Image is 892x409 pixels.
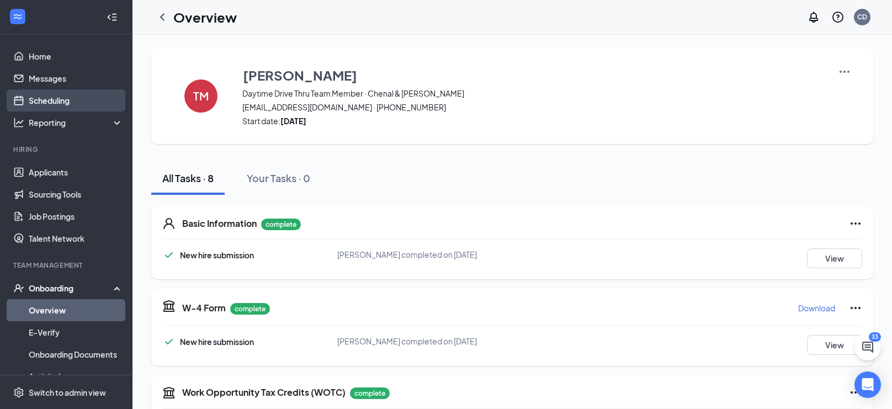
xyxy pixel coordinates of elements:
[13,117,24,128] svg: Analysis
[337,336,477,346] span: [PERSON_NAME] completed on [DATE]
[261,219,301,230] p: complete
[180,250,254,260] span: New hire submission
[242,115,824,126] span: Start date:
[807,10,820,24] svg: Notifications
[29,161,123,183] a: Applicants
[280,116,306,126] strong: [DATE]
[350,387,390,399] p: complete
[869,332,881,342] div: 33
[180,337,254,347] span: New hire submission
[107,12,118,23] svg: Collapse
[798,302,835,314] p: Download
[182,302,226,314] h5: W-4 Form
[29,67,123,89] a: Messages
[807,335,862,355] button: View
[162,248,176,262] svg: Checkmark
[182,217,257,230] h5: Basic Information
[13,261,121,270] div: Team Management
[849,217,862,230] svg: Ellipses
[193,92,209,100] h4: TM
[13,145,121,154] div: Hiring
[162,171,214,185] div: All Tasks · 8
[849,386,862,399] svg: Ellipses
[29,299,123,321] a: Overview
[13,387,24,398] svg: Settings
[854,334,881,360] button: ChatActive
[29,365,123,387] a: Activity log
[29,343,123,365] a: Onboarding Documents
[29,283,114,294] div: Onboarding
[230,303,270,315] p: complete
[243,66,357,84] h3: [PERSON_NAME]
[29,45,123,67] a: Home
[29,205,123,227] a: Job Postings
[838,65,851,78] img: More Actions
[831,10,845,24] svg: QuestionInfo
[29,227,123,249] a: Talent Network
[173,8,237,26] h1: Overview
[29,117,124,128] div: Reporting
[857,12,867,22] div: CD
[162,335,176,348] svg: Checkmark
[12,11,23,22] svg: WorkstreamLogo
[13,283,24,294] svg: UserCheck
[182,386,346,399] h5: Work Opportunity Tax Credits (WOTC)
[242,65,824,85] button: [PERSON_NAME]
[162,299,176,312] svg: TaxGovernmentIcon
[173,65,229,126] button: TM
[242,88,824,99] span: Daytime Drive Thru Team Member · Chenal & [PERSON_NAME]
[162,386,176,399] svg: TaxGovernmentIcon
[798,299,836,317] button: Download
[854,371,881,398] div: Open Intercom Messenger
[242,102,824,113] span: [EMAIL_ADDRESS][DOMAIN_NAME] · [PHONE_NUMBER]
[807,248,862,268] button: View
[29,183,123,205] a: Sourcing Tools
[29,387,106,398] div: Switch to admin view
[849,301,862,315] svg: Ellipses
[29,321,123,343] a: E-Verify
[156,10,169,24] svg: ChevronLeft
[861,341,874,354] svg: ChatActive
[162,217,176,230] svg: User
[337,249,477,259] span: [PERSON_NAME] completed on [DATE]
[247,171,310,185] div: Your Tasks · 0
[29,89,123,111] a: Scheduling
